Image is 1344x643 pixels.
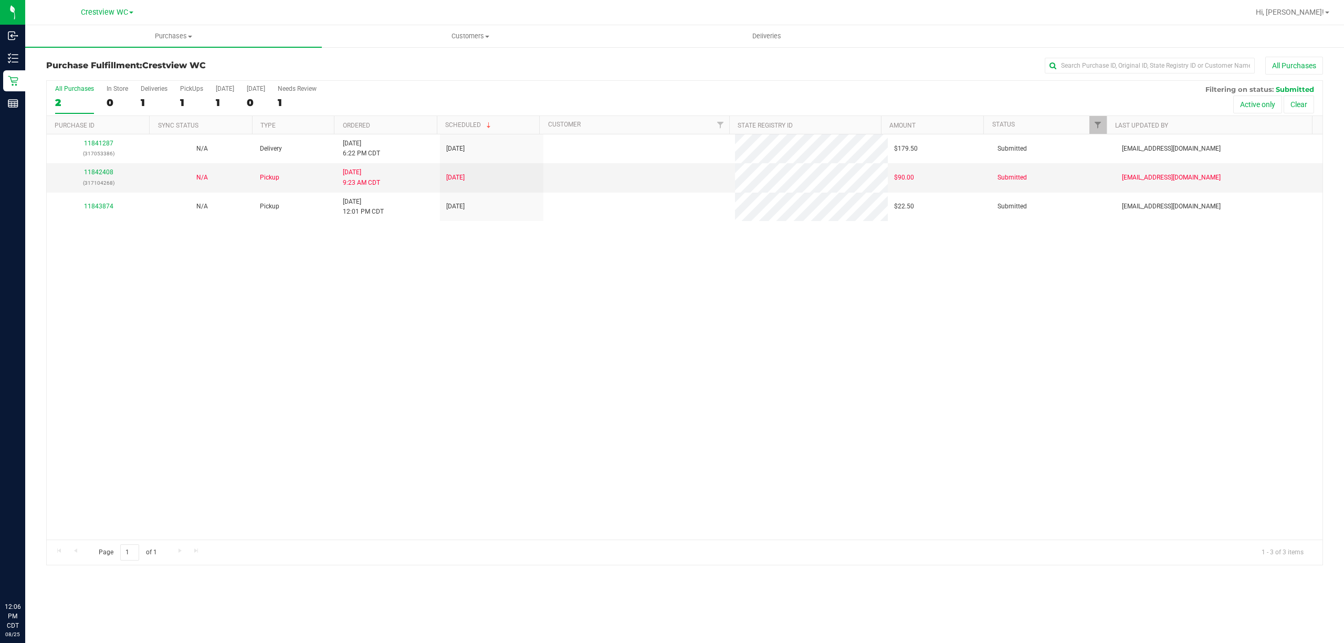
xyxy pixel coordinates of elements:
span: Submitted [997,202,1027,212]
a: State Registry ID [738,122,793,129]
a: Filter [712,116,729,134]
span: Crestview WC [81,8,128,17]
span: Pickup [260,202,279,212]
a: Status [992,121,1015,128]
span: Submitted [997,144,1027,154]
span: Delivery [260,144,282,154]
div: 0 [107,97,128,109]
span: [DATE] 12:01 PM CDT [343,197,384,217]
div: 1 [141,97,167,109]
inline-svg: Inventory [8,53,18,64]
a: Deliveries [618,25,915,47]
span: Customers [322,31,618,41]
a: Scheduled [445,121,493,129]
span: [DATE] [446,144,465,154]
span: Crestview WC [142,60,206,70]
p: (317053386) [53,149,144,159]
span: Submitted [997,173,1027,183]
div: 2 [55,97,94,109]
span: Not Applicable [196,145,208,152]
button: Active only [1233,96,1282,113]
button: Clear [1284,96,1314,113]
span: [DATE] 6:22 PM CDT [343,139,380,159]
button: All Purchases [1265,57,1323,75]
a: Customers [322,25,618,47]
span: Filtering on status: [1205,85,1274,93]
a: 11842408 [84,168,113,176]
div: 1 [180,97,203,109]
span: [EMAIL_ADDRESS][DOMAIN_NAME] [1122,173,1221,183]
p: (317104268) [53,178,144,188]
div: [DATE] [216,85,234,92]
button: N/A [196,144,208,154]
a: Sync Status [158,122,198,129]
span: Deliveries [738,31,795,41]
iframe: Resource center [10,559,42,591]
div: 1 [278,97,317,109]
span: [DATE] [446,202,465,212]
span: Submitted [1276,85,1314,93]
a: 11843874 [84,203,113,210]
span: Purchases [25,31,322,41]
p: 08/25 [5,630,20,638]
span: Not Applicable [196,203,208,210]
span: Not Applicable [196,174,208,181]
span: [EMAIL_ADDRESS][DOMAIN_NAME] [1122,202,1221,212]
button: N/A [196,173,208,183]
a: Filter [1089,116,1107,134]
a: Type [260,122,276,129]
a: Amount [889,122,916,129]
a: Ordered [343,122,370,129]
span: $90.00 [894,173,914,183]
span: $179.50 [894,144,918,154]
inline-svg: Retail [8,76,18,86]
div: 0 [247,97,265,109]
span: [DATE] 9:23 AM CDT [343,167,380,187]
span: [DATE] [446,173,465,183]
input: Search Purchase ID, Original ID, State Registry ID or Customer Name... [1045,58,1255,73]
a: Last Updated By [1115,122,1168,129]
h3: Purchase Fulfillment: [46,61,472,70]
div: [DATE] [247,85,265,92]
div: All Purchases [55,85,94,92]
inline-svg: Inbound [8,30,18,41]
span: 1 - 3 of 3 items [1253,544,1312,560]
div: PickUps [180,85,203,92]
button: N/A [196,202,208,212]
p: 12:06 PM CDT [5,602,20,630]
span: Page of 1 [90,544,165,561]
div: 1 [216,97,234,109]
div: Needs Review [278,85,317,92]
inline-svg: Reports [8,98,18,109]
a: 11841287 [84,140,113,147]
input: 1 [120,544,139,561]
a: Customer [548,121,581,128]
a: Purchases [25,25,322,47]
span: $22.50 [894,202,914,212]
span: [EMAIL_ADDRESS][DOMAIN_NAME] [1122,144,1221,154]
span: Pickup [260,173,279,183]
div: Deliveries [141,85,167,92]
span: Hi, [PERSON_NAME]! [1256,8,1324,16]
div: In Store [107,85,128,92]
a: Purchase ID [55,122,94,129]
